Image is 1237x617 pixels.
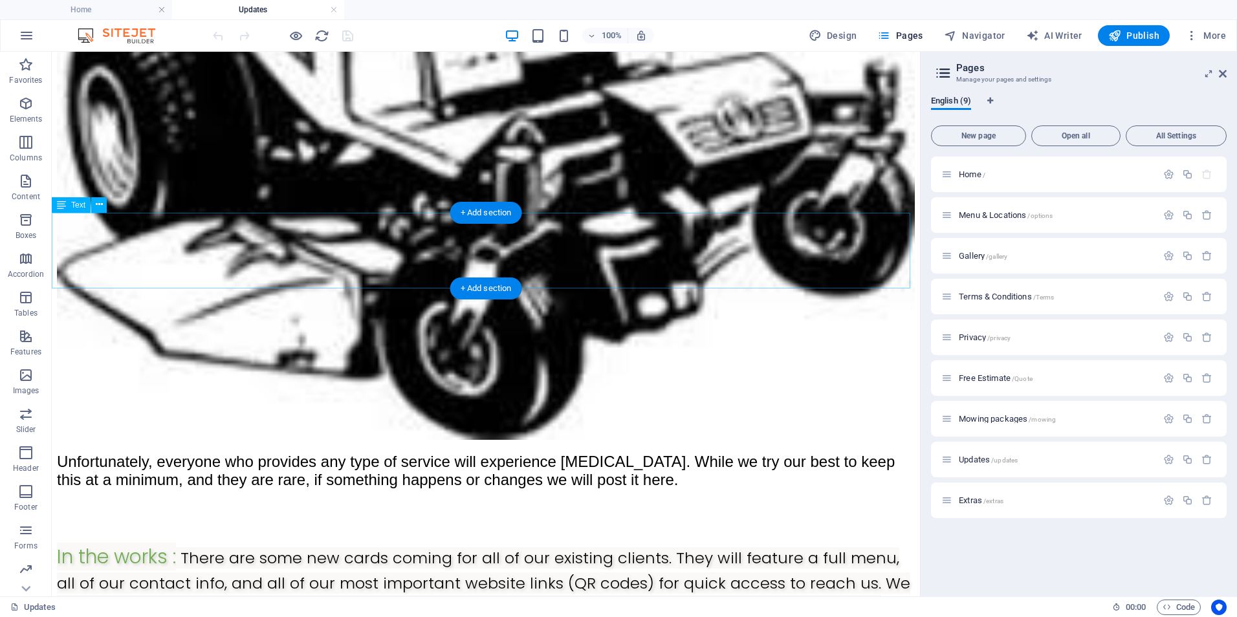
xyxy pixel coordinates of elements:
button: Publish [1098,25,1170,46]
span: /extras [983,497,1003,504]
button: All Settings [1126,125,1227,146]
span: Pages [877,29,923,42]
span: /mowing [1029,416,1056,423]
div: Duplicate [1182,169,1193,180]
button: 100% [582,28,628,43]
span: Text [71,201,85,209]
div: Settings [1163,373,1174,384]
p: Marketing [8,579,43,590]
div: Terms & Conditions/Terms [955,292,1157,301]
div: Settings [1163,210,1174,221]
span: /Quote [1012,375,1033,382]
span: Navigator [944,29,1005,42]
div: Gallery/gallery [955,252,1157,260]
button: More [1180,25,1231,46]
p: Features [10,347,41,357]
img: Editor Logo [74,28,171,43]
p: Favorites [9,75,42,85]
div: Remove [1201,332,1212,343]
div: + Add section [450,277,522,299]
span: Publish [1108,29,1159,42]
div: Remove [1201,495,1212,506]
div: Duplicate [1182,291,1193,302]
div: Remove [1201,250,1212,261]
i: On resize automatically adjust zoom level to fit chosen device. [635,30,647,41]
span: /Terms [1033,294,1055,301]
span: /options [1027,212,1053,219]
div: Menu & Locations/options [955,211,1157,219]
span: Design [809,29,857,42]
button: reload [314,28,329,43]
button: Navigator [939,25,1011,46]
div: The startpage cannot be deleted [1201,169,1212,180]
h6: Session time [1112,600,1146,615]
h3: Manage your pages and settings [956,74,1201,85]
div: Language Tabs [931,96,1227,120]
div: Remove [1201,413,1212,424]
span: Click to open page [959,414,1056,424]
h6: 100% [602,28,622,43]
a: Click to cancel selection. Double-click to open Pages [10,600,56,615]
div: Mowing packages/mowing [955,415,1157,423]
div: Updates/updates [955,455,1157,464]
span: : [1135,602,1137,612]
button: Pages [872,25,928,46]
button: Code [1157,600,1201,615]
span: Open all [1037,132,1115,140]
p: Content [12,191,40,202]
p: Elements [10,114,43,124]
p: Slider [16,424,36,435]
span: /gallery [986,253,1007,260]
span: Click to open page [959,251,1007,261]
div: Home/ [955,170,1157,179]
span: / [983,171,985,179]
div: Settings [1163,495,1174,506]
h2: Pages [956,62,1227,74]
i: Reload page [314,28,329,43]
span: Click to open page [959,169,985,179]
div: Remove [1201,291,1212,302]
p: Accordion [8,269,44,279]
div: Settings [1163,454,1174,465]
div: Settings [1163,291,1174,302]
p: Header [13,463,39,473]
div: Duplicate [1182,250,1193,261]
span: Click to open page [959,292,1054,301]
span: Click to open page [959,210,1053,220]
p: Forms [14,541,38,551]
span: Click to open page [959,373,1033,383]
div: Duplicate [1182,413,1193,424]
span: Code [1163,600,1195,615]
div: + Add section [450,202,522,224]
span: Click to open page [959,332,1011,342]
div: Duplicate [1182,495,1193,506]
div: Design (Ctrl+Alt+Y) [804,25,862,46]
div: Remove [1201,210,1212,221]
span: More [1185,29,1226,42]
span: Click to open page [959,495,1003,505]
p: Images [13,385,39,396]
span: AI Writer [1026,29,1082,42]
button: AI Writer [1021,25,1088,46]
p: Boxes [16,230,37,241]
div: Settings [1163,169,1174,180]
button: Usercentrics [1211,600,1227,615]
h4: Updates [172,3,344,17]
p: Columns [10,153,42,163]
div: Duplicate [1182,332,1193,343]
span: Click to open page [959,455,1018,464]
button: New page [931,125,1026,146]
div: Remove [1201,373,1212,384]
div: Free Estimate/Quote [955,374,1157,382]
button: Click here to leave preview mode and continue editing [288,28,303,43]
button: Open all [1031,125,1121,146]
span: New page [937,132,1020,140]
span: /privacy [987,334,1011,341]
div: Privacy/privacy [955,333,1157,341]
p: Tables [14,308,38,318]
p: Footer [14,502,38,512]
div: Remove [1201,454,1212,465]
div: Settings [1163,413,1174,424]
span: 00 00 [1126,600,1146,615]
span: All Settings [1132,132,1221,140]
